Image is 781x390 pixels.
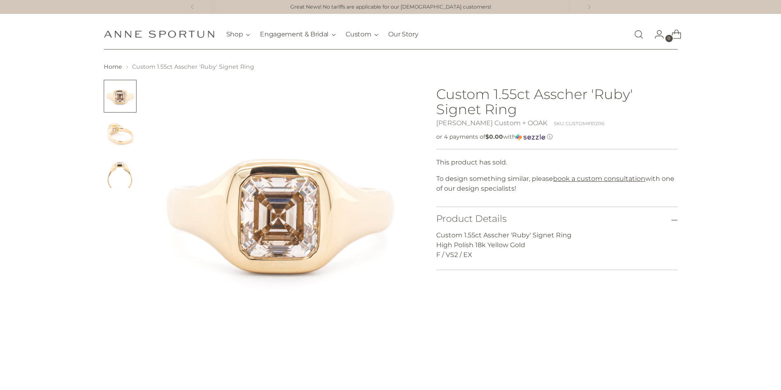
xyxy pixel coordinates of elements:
p: Custom 1.55ct Asscher 'Ruby' Signet Ring F / VS2 / EX [436,230,677,260]
button: Product Details [436,207,677,230]
img: Custom 1.55ct Asscher 'Ruby' Signet Ring [148,80,411,342]
span: 0 [665,35,673,42]
h3: Product Details [436,214,507,224]
button: Engagement & Bridal [260,25,336,43]
div: SKU: CUSTOM#10206 [554,120,604,127]
span: High Polish 18k Yellow Gold [436,241,525,249]
a: [PERSON_NAME] Custom + OOAK [436,119,547,127]
div: or 4 payments of$0.00withSezzle Click to learn more about Sezzle [436,133,677,141]
span: Custom 1.55ct Asscher 'Ruby' Signet Ring [132,63,254,70]
a: Go to the account page [648,26,664,43]
a: Open search modal [631,26,647,43]
nav: breadcrumbs [104,63,678,71]
a: Our Story [388,25,418,43]
button: Shop [226,25,250,43]
a: Open cart modal [665,26,681,43]
button: Change image to image 3 [104,155,137,188]
a: Great News! No tariffs are applicable for our [DEMOGRAPHIC_DATA] customers! [290,3,491,11]
a: Home [104,63,122,70]
button: Custom [346,25,378,43]
p: To design something similar, please with one of our design specialists! [436,174,677,194]
div: or 4 payments of with [436,133,677,141]
button: Change image to image 1 [104,80,137,113]
a: book a custom consultation [553,175,645,183]
p: This product has sold. [436,158,677,167]
a: Anne Sportun Fine Jewellery [104,30,214,38]
span: $0.00 [485,133,503,140]
h1: Custom 1.55ct Asscher 'Ruby' Signet Ring [436,86,677,117]
img: Sezzle [516,133,545,141]
button: Change image to image 2 [104,117,137,150]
